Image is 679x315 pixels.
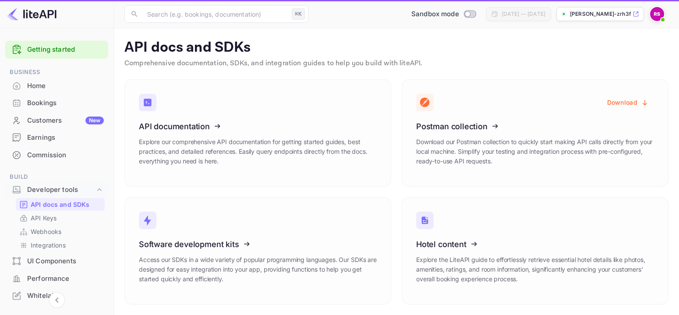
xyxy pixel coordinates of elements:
[5,253,108,269] a: UI Components
[27,185,95,195] div: Developer tools
[5,112,108,129] div: CustomersNew
[49,292,65,308] button: Collapse navigation
[31,200,90,209] p: API docs and SDKs
[402,197,668,304] a: Hotel contentExplore the LiteAPI guide to effortlessly retrieve essential hotel details like phot...
[27,45,104,55] a: Getting started
[139,137,377,166] p: Explore our comprehensive API documentation for getting started guides, best practices, and detai...
[650,7,664,21] img: Raul Sosa
[31,213,57,223] p: API Keys
[292,8,305,20] div: ⌘K
[16,239,105,251] div: Integrations
[416,122,654,131] h3: Postman collection
[16,225,105,238] div: Webhooks
[19,213,101,223] a: API Keys
[416,137,654,166] p: Download our Postman collection to quickly start making API calls directly from your local machin...
[5,78,108,94] a: Home
[5,78,108,95] div: Home
[16,212,105,224] div: API Keys
[5,41,108,59] div: Getting started
[31,241,66,250] p: Integrations
[27,81,104,91] div: Home
[19,200,101,209] a: API docs and SDKs
[16,198,105,211] div: API docs and SDKs
[7,7,57,21] img: LiteAPI logo
[411,9,459,19] span: Sandbox mode
[27,256,104,266] div: UI Components
[142,5,288,23] input: Search (e.g. bookings, documentation)
[27,133,104,143] div: Earnings
[85,117,104,124] div: New
[19,227,101,236] a: Webhooks
[139,240,377,249] h3: Software development kits
[5,253,108,270] div: UI Components
[5,67,108,77] span: Business
[5,147,108,163] a: Commission
[139,255,377,284] p: Access our SDKs in a wide variety of popular programming languages. Our SDKs are designed for eas...
[502,10,545,18] div: [DATE] — [DATE]
[5,287,108,304] div: Whitelabel
[139,122,377,131] h3: API documentation
[27,116,104,126] div: Customers
[5,270,108,287] div: Performance
[5,172,108,182] span: Build
[416,255,654,284] p: Explore the LiteAPI guide to effortlessly retrieve essential hotel details like photos, amenities...
[124,79,391,187] a: API documentationExplore our comprehensive API documentation for getting started guides, best pra...
[5,147,108,164] div: Commission
[5,270,108,287] a: Performance
[5,112,108,128] a: CustomersNew
[27,98,104,108] div: Bookings
[408,9,479,19] div: Switch to Production mode
[5,287,108,304] a: Whitelabel
[124,39,668,57] p: API docs and SDKs
[602,94,654,111] button: Download
[5,95,108,111] a: Bookings
[5,182,108,198] div: Developer tools
[416,240,654,249] h3: Hotel content
[570,10,631,18] p: [PERSON_NAME]-zrh3f.nuitee...
[124,197,391,304] a: Software development kitsAccess our SDKs in a wide variety of popular programming languages. Our ...
[31,227,61,236] p: Webhooks
[27,291,104,301] div: Whitelabel
[124,58,668,69] p: Comprehensive documentation, SDKs, and integration guides to help you build with liteAPI.
[5,95,108,112] div: Bookings
[27,274,104,284] div: Performance
[5,129,108,145] a: Earnings
[27,150,104,160] div: Commission
[19,241,101,250] a: Integrations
